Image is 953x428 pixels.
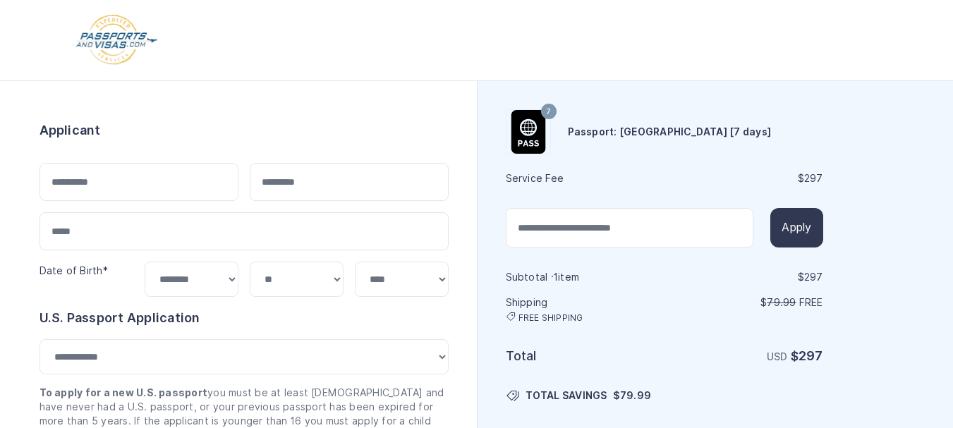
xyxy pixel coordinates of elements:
[40,387,208,398] strong: To apply for a new U.S. passport
[506,270,663,284] h6: Subtotal · item
[546,103,551,121] span: 7
[804,173,823,184] span: 297
[40,308,449,328] h6: U.S. Passport Application
[767,351,788,362] span: USD
[799,348,823,363] span: 297
[75,14,159,66] img: Logo
[568,125,772,139] h6: Passport: [GEOGRAPHIC_DATA] [7 days]
[791,348,823,363] strong: $
[506,110,550,154] img: Product Name
[40,121,101,140] h6: Applicant
[767,297,796,308] span: 79.99
[666,295,823,310] p: $
[770,208,823,247] button: Apply
[613,389,651,403] span: $
[506,346,663,366] h6: Total
[804,271,823,283] span: 297
[666,171,823,185] div: $
[506,295,663,324] h6: Shipping
[799,297,823,308] span: Free
[40,265,108,276] label: Date of Birth*
[554,271,558,283] span: 1
[506,171,663,185] h6: Service Fee
[526,389,607,403] span: TOTAL SAVINGS
[518,312,583,324] span: FREE SHIPPING
[666,270,823,284] div: $
[620,390,651,401] span: 79.99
